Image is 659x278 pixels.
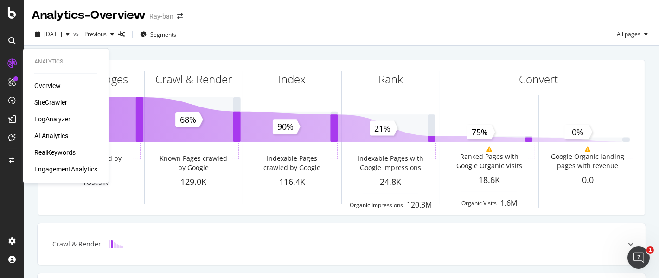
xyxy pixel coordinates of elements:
[34,114,70,124] a: LogAnalyzer
[243,176,341,188] div: 116.4K
[32,7,146,23] div: Analytics - Overview
[52,240,101,249] div: Crawl & Render
[81,30,107,38] span: Previous
[378,71,403,87] div: Rank
[44,30,62,38] span: 2025 Sep. 28th
[81,27,118,42] button: Previous
[627,246,650,269] iframe: Intercom live chat
[109,240,123,248] img: block-icon
[255,154,328,172] div: Indexable Pages crawled by Google
[354,154,427,172] div: Indexable Pages with Google Impressions
[613,30,640,38] span: All pages
[407,200,432,210] div: 120.3M
[149,12,173,21] div: Ray-ban
[177,13,183,19] div: arrow-right-arrow-left
[136,27,180,42] button: Segments
[34,98,67,107] a: SiteCrawler
[342,176,440,188] div: 24.8K
[278,71,306,87] div: Index
[73,30,81,38] span: vs
[157,154,230,172] div: Known Pages crawled by Google
[34,58,97,66] div: Analytics
[34,81,61,90] a: Overview
[34,131,68,140] a: AI Analytics
[613,27,652,42] button: All pages
[646,246,654,254] span: 1
[32,27,73,42] button: [DATE]
[145,176,243,188] div: 129.0K
[34,164,97,174] a: EngagementAnalytics
[155,71,232,87] div: Crawl & Render
[150,31,176,38] span: Segments
[34,148,76,157] a: RealKeywords
[350,201,403,209] div: Organic Impressions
